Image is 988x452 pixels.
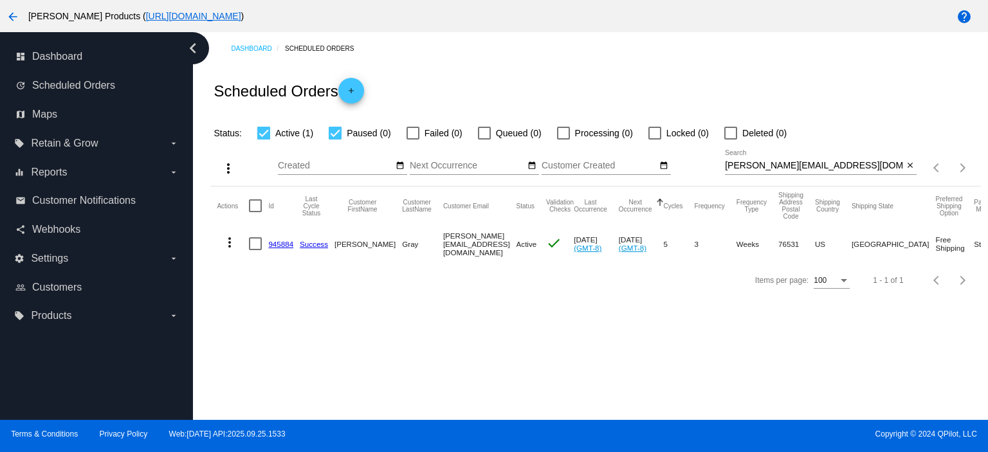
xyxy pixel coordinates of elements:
[659,161,668,171] mat-icon: date_range
[14,167,24,177] i: equalizer
[222,235,237,250] mat-icon: more_vert
[15,46,179,67] a: dashboard Dashboard
[347,125,390,141] span: Paused (0)
[736,199,767,213] button: Change sorting for FrequencyType
[146,11,241,21] a: [URL][DOMAIN_NAME]
[619,244,646,252] a: (GMT-8)
[214,128,242,138] span: Status:
[214,78,363,104] h2: Scheduled Orders
[15,277,179,298] a: people_outline Customers
[396,161,405,171] mat-icon: date_range
[221,161,236,176] mat-icon: more_vert
[169,138,179,149] i: arrow_drop_down
[815,199,840,213] button: Change sorting for ShippingCountry
[443,202,489,210] button: Change sorting for CustomerEmail
[15,190,179,211] a: email Customer Notifications
[268,202,273,210] button: Change sorting for Id
[343,86,359,102] mat-icon: add
[542,161,657,171] input: Customer Created
[278,161,394,171] input: Created
[15,195,26,206] i: email
[268,240,293,248] a: 945884
[31,167,67,178] span: Reports
[505,429,977,438] span: Copyright © 2024 QPilot, LLC
[736,225,778,262] mat-cell: Weeks
[169,311,179,321] i: arrow_drop_down
[725,161,903,171] input: Search
[956,9,972,24] mat-icon: help
[300,195,323,217] button: Change sorting for LastProcessingCycleId
[31,138,98,149] span: Retain & Grow
[496,125,542,141] span: Queued (0)
[275,125,313,141] span: Active (1)
[924,155,950,181] button: Previous page
[443,225,517,262] mat-cell: [PERSON_NAME][EMAIL_ADDRESS][DOMAIN_NAME]
[814,276,827,285] span: 100
[936,225,974,262] mat-cell: Free Shipping
[231,39,285,59] a: Dashboard
[666,125,709,141] span: Locked (0)
[15,104,179,125] a: map Maps
[950,155,976,181] button: Next page
[575,125,633,141] span: Processing (0)
[619,199,652,213] button: Change sorting for NextOccurrenceUtc
[410,161,526,171] input: Next Occurrence
[546,235,562,251] mat-icon: check
[100,429,148,438] a: Privacy Policy
[31,253,68,264] span: Settings
[32,109,57,120] span: Maps
[755,276,809,285] div: Items per page:
[14,138,24,149] i: local_offer
[217,186,249,225] mat-header-cell: Actions
[14,311,24,321] i: local_offer
[14,253,24,264] i: settings
[742,125,787,141] span: Deleted (0)
[852,202,893,210] button: Change sorting for ShippingState
[32,195,136,206] span: Customer Notifications
[574,199,607,213] button: Change sorting for LastOccurrenceUtc
[936,195,963,217] button: Change sorting for PreferredShippingOption
[815,225,852,262] mat-cell: US
[574,244,601,252] a: (GMT-8)
[852,225,936,262] mat-cell: [GEOGRAPHIC_DATA]
[183,38,203,59] i: chevron_left
[873,276,903,285] div: 1 - 1 of 1
[31,310,71,321] span: Products
[695,225,736,262] mat-cell: 3
[15,51,26,62] i: dashboard
[402,225,443,262] mat-cell: Gray
[906,161,915,171] mat-icon: close
[517,240,537,248] span: Active
[15,109,26,120] i: map
[527,161,536,171] mat-icon: date_range
[15,219,179,240] a: share Webhooks
[619,225,664,262] mat-cell: [DATE]
[574,225,619,262] mat-cell: [DATE]
[664,225,695,262] mat-cell: 5
[32,224,80,235] span: Webhooks
[169,253,179,264] i: arrow_drop_down
[169,167,179,177] i: arrow_drop_down
[778,192,803,220] button: Change sorting for ShippingPostcode
[695,202,725,210] button: Change sorting for Frequency
[546,186,574,225] mat-header-cell: Validation Checks
[28,11,244,21] span: [PERSON_NAME] Products ( )
[300,240,328,248] a: Success
[169,429,286,438] a: Web:[DATE] API:2025.09.25.1533
[950,267,976,293] button: Next page
[903,159,917,173] button: Clear
[924,267,950,293] button: Previous page
[5,9,21,24] mat-icon: arrow_back
[664,202,683,210] button: Change sorting for Cycles
[32,80,115,91] span: Scheduled Orders
[11,429,78,438] a: Terms & Conditions
[778,225,815,262] mat-cell: 76531
[15,80,26,91] i: update
[334,225,402,262] mat-cell: [PERSON_NAME]
[334,199,390,213] button: Change sorting for CustomerFirstName
[402,199,432,213] button: Change sorting for CustomerLastName
[15,282,26,293] i: people_outline
[32,51,82,62] span: Dashboard
[285,39,365,59] a: Scheduled Orders
[425,125,462,141] span: Failed (0)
